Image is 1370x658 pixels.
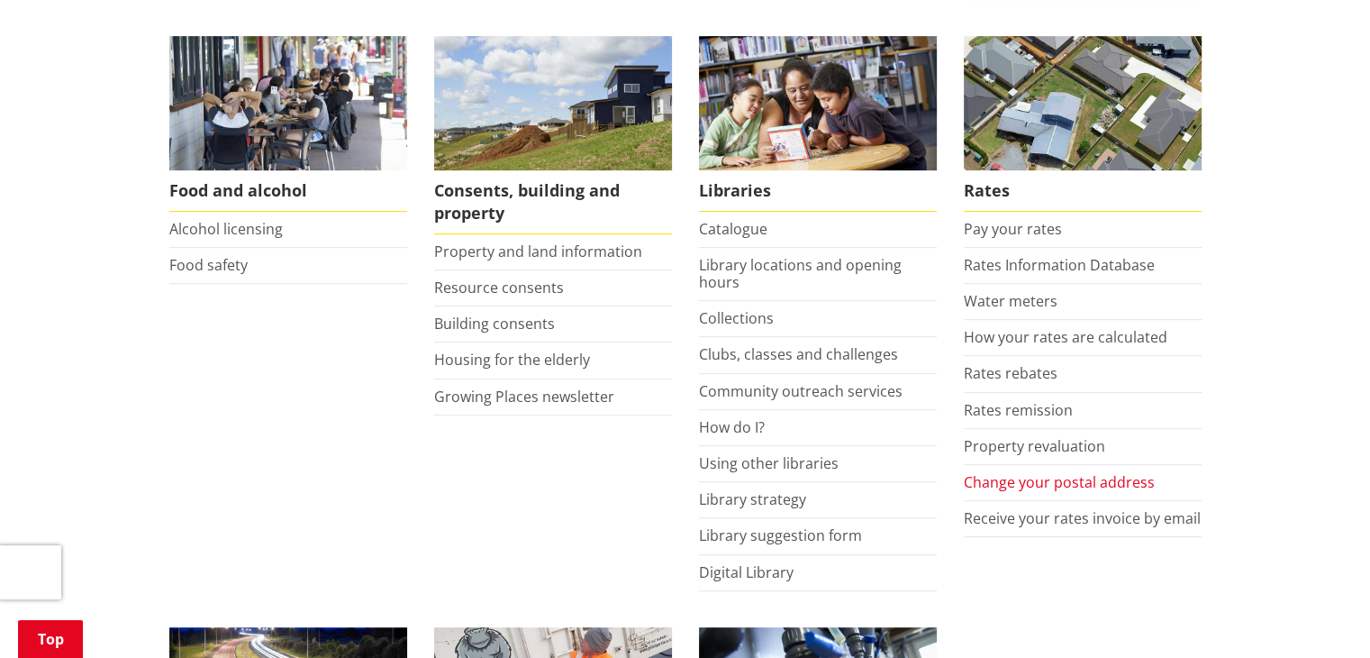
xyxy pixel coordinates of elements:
a: Clubs, classes and challenges [699,344,898,364]
a: Resource consents [434,278,564,297]
a: Alcohol licensing [169,219,283,239]
a: Community outreach services [699,381,903,401]
img: Food and Alcohol in the Waikato [169,36,407,170]
a: Property revaluation [964,436,1105,456]
a: How your rates are calculated [964,327,1167,347]
a: Using other libraries [699,453,839,473]
a: Rates rebates [964,363,1057,383]
a: Rates Information Database [964,255,1155,275]
a: Food safety [169,255,248,275]
iframe: Messenger Launcher [1287,582,1352,647]
a: Digital Library [699,562,794,582]
span: Food and alcohol [169,170,407,212]
a: Library strategy [699,489,806,509]
a: Water meters [964,291,1057,311]
a: Housing for the elderly [434,350,590,370]
a: Library suggestion form [699,525,862,545]
a: Receive your rates invoice by email [964,508,1201,528]
a: Top [18,620,83,658]
a: Pay your rates online Rates [964,36,1202,212]
a: Library locations and opening hours [699,255,902,292]
a: Pay your rates [964,219,1062,239]
a: How do I? [699,417,765,437]
a: Catalogue [699,219,767,239]
a: Change your postal address [964,472,1155,492]
img: Land and property thumbnail [434,36,672,170]
a: Property and land information [434,242,642,261]
a: Collections [699,308,774,328]
a: Library membership is free to everyone who lives in the Waikato district. Libraries [699,36,937,212]
a: New Pokeno housing development Consents, building and property [434,36,672,234]
a: Rates remission [964,400,1073,420]
img: Rates-thumbnail [964,36,1202,170]
span: Consents, building and property [434,170,672,234]
img: Waikato District Council libraries [699,36,937,170]
a: Building consents [434,314,555,334]
span: Libraries [699,170,937,212]
a: Growing Places newsletter [434,387,614,407]
a: Food and Alcohol in the Waikato Food and alcohol [169,36,407,212]
span: Rates [964,170,1202,212]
